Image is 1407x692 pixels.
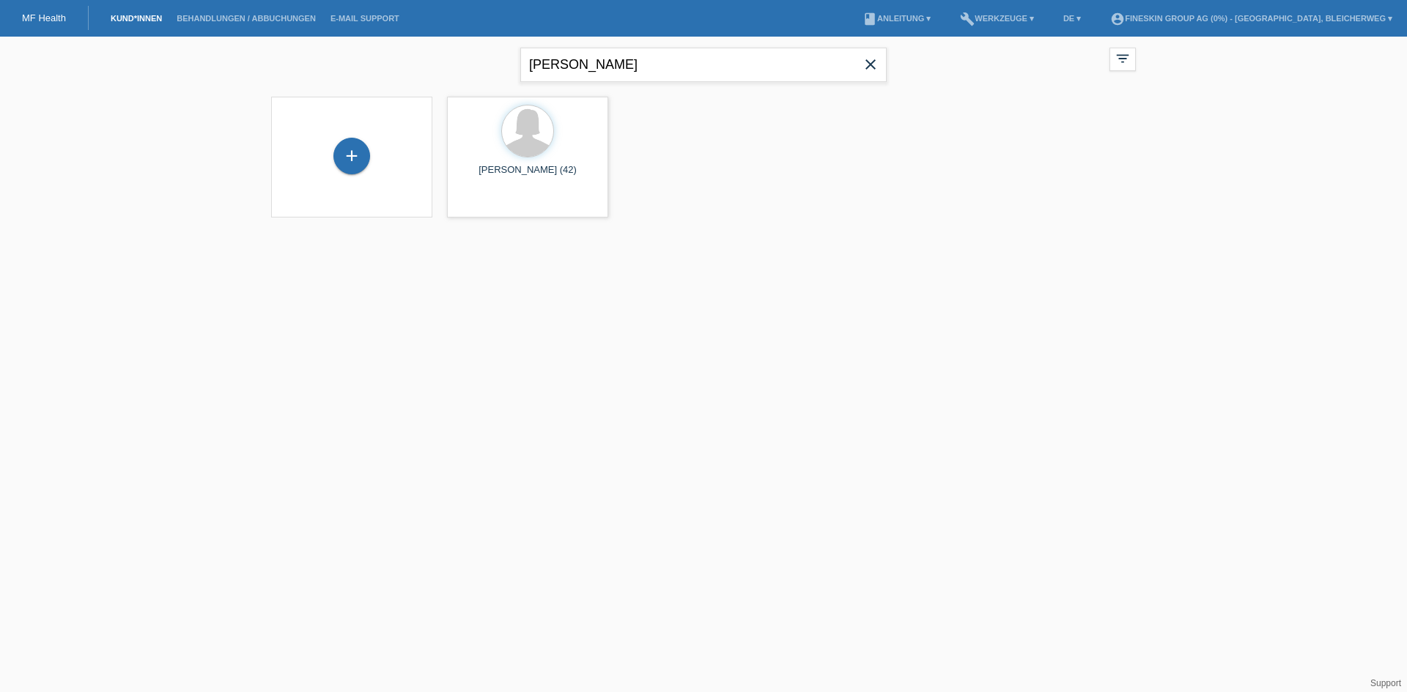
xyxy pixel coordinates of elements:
a: E-Mail Support [323,14,407,23]
i: close [862,56,879,73]
a: account_circleFineSkin Group AG (0%) - [GEOGRAPHIC_DATA], Bleicherweg ▾ [1103,14,1400,23]
a: Kund*innen [103,14,169,23]
i: filter_list [1115,51,1131,67]
a: MF Health [22,12,66,23]
a: Behandlungen / Abbuchungen [169,14,323,23]
a: DE ▾ [1056,14,1088,23]
i: build [960,12,975,26]
div: Kund*in hinzufügen [334,144,369,168]
i: account_circle [1110,12,1125,26]
a: Support [1370,678,1401,688]
input: Suche... [520,48,887,82]
div: [PERSON_NAME] (42) [459,164,597,187]
a: bookAnleitung ▾ [855,14,938,23]
a: buildWerkzeuge ▾ [953,14,1041,23]
i: book [863,12,877,26]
